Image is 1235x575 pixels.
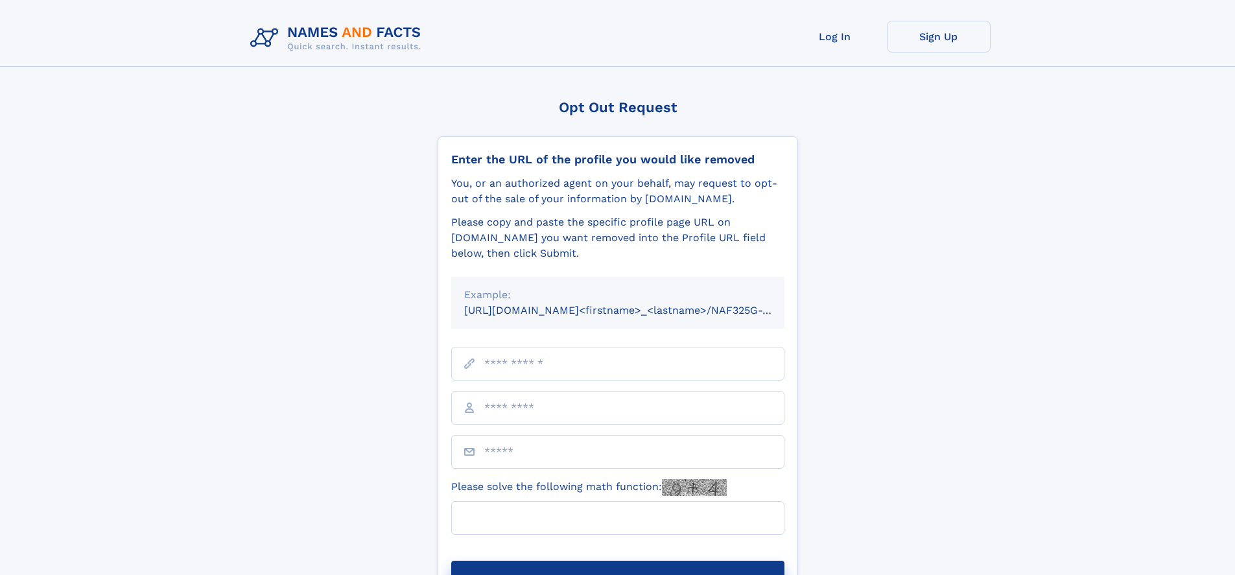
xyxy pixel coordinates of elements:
[451,152,784,167] div: Enter the URL of the profile you would like removed
[783,21,887,53] a: Log In
[245,21,432,56] img: Logo Names and Facts
[438,99,798,115] div: Opt Out Request
[464,287,771,303] div: Example:
[451,215,784,261] div: Please copy and paste the specific profile page URL on [DOMAIN_NAME] you want removed into the Pr...
[451,176,784,207] div: You, or an authorized agent on your behalf, may request to opt-out of the sale of your informatio...
[451,479,727,496] label: Please solve the following math function:
[464,304,809,316] small: [URL][DOMAIN_NAME]<firstname>_<lastname>/NAF325G-xxxxxxxx
[887,21,991,53] a: Sign Up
